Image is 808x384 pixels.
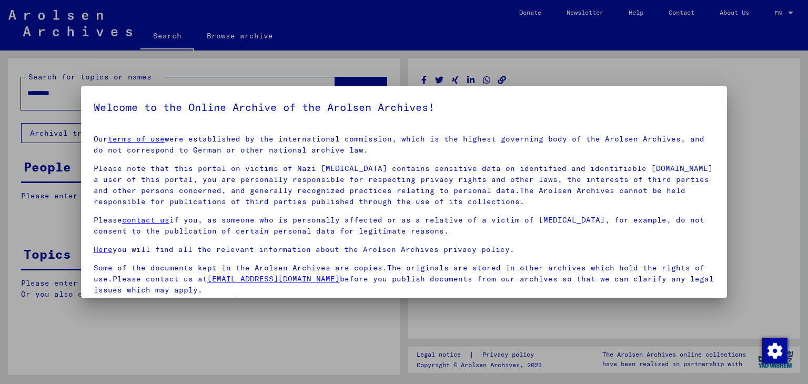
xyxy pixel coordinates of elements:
[94,134,715,156] p: Our were established by the international commission, which is the highest governing body of the ...
[108,134,165,144] a: terms of use
[207,274,340,284] a: [EMAIL_ADDRESS][DOMAIN_NAME]
[94,245,113,254] a: Here
[94,262,715,296] p: Some of the documents kept in the Arolsen Archives are copies.The originals are stored in other a...
[94,215,715,237] p: Please if you, as someone who is personally affected or as a relative of a victim of [MEDICAL_DAT...
[762,338,787,363] div: Change consent
[94,244,715,255] p: you will find all the relevant information about the Arolsen Archives privacy policy.
[94,163,715,207] p: Please note that this portal on victims of Nazi [MEDICAL_DATA] contains sensitive data on identif...
[94,99,715,116] h5: Welcome to the Online Archive of the Arolsen Archives!
[122,215,169,225] a: contact us
[762,338,787,363] img: Change consent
